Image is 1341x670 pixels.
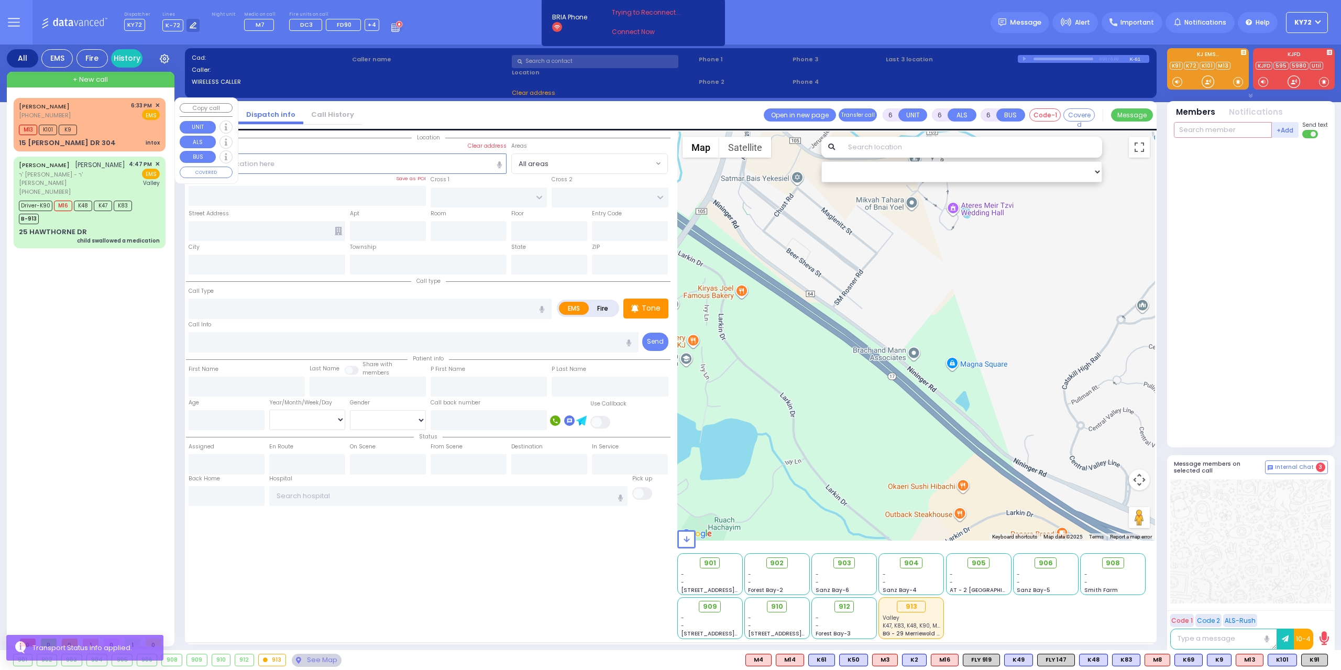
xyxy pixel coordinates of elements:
div: 913 [259,654,286,666]
label: KJFD [1253,52,1335,59]
button: +Add [1272,122,1299,138]
span: - [1017,578,1020,586]
span: ✕ [155,160,160,169]
label: Save as POI [396,175,426,182]
button: Transfer call [839,108,877,122]
button: Drag Pegman onto the map to open Street View [1129,507,1150,528]
label: Cross 2 [552,175,573,184]
div: K61 [808,654,835,666]
a: Open in new page [764,108,836,122]
div: BLS [1112,654,1140,666]
button: Members [1176,106,1215,118]
button: Show satellite imagery [719,137,771,158]
span: K47 [94,201,112,211]
span: K-72 [162,19,183,31]
label: KJ EMS... [1167,52,1249,59]
button: BUS [996,108,1025,122]
label: Use Callback [590,400,626,408]
label: Gender [350,399,370,407]
span: Driver-K90 [19,201,52,211]
label: Location [512,68,695,77]
h5: Message members on selected call [1174,460,1265,474]
label: Township [350,243,376,251]
a: Dispatch info [238,109,303,119]
div: ALS [776,654,804,666]
a: KJFD [1256,62,1272,70]
div: BLS [1174,654,1203,666]
button: UNIT [180,121,216,134]
div: M4 [745,654,772,666]
div: K50 [839,654,868,666]
button: Toggle fullscreen view [1129,137,1150,158]
button: Code 1 [1170,614,1194,627]
div: 25 HAWTHORNE DR [19,227,87,237]
span: AT - 2 [GEOGRAPHIC_DATA] [950,586,1027,594]
span: M16 [54,201,72,211]
a: [PERSON_NAME] [19,161,70,169]
span: K48 [74,201,92,211]
span: M7 [256,20,265,29]
span: - [681,570,684,578]
span: 4:47 PM [129,160,152,168]
div: M13 [1236,654,1263,666]
span: Phone 1 [699,55,789,64]
span: ר' [PERSON_NAME] - ר' [PERSON_NAME] [19,170,125,188]
span: Message [1010,17,1041,28]
img: Logo [41,16,111,29]
span: 912 [839,601,850,612]
input: Search location here [189,153,507,173]
span: Phone 4 [793,78,883,86]
label: P First Name [431,365,465,374]
span: [PHONE_NUMBER] [19,111,71,119]
label: In Service [592,443,619,451]
label: State [511,243,526,251]
label: EMS [559,302,589,315]
input: Search a contact [512,55,678,68]
input: Search hospital [269,486,628,506]
label: Dispatcher [124,12,150,18]
div: BLS [839,654,868,666]
label: Cross 1 [431,175,449,184]
span: Help [1256,18,1270,27]
label: Street Address [189,210,229,218]
button: Copy call [180,103,233,113]
label: P Last Name [552,365,586,374]
span: K101 [39,125,57,135]
span: Forest Bay-3 [816,630,851,638]
span: BRIA Phone [552,13,587,22]
label: En Route [269,443,293,451]
span: Alert [1075,18,1090,27]
div: intox [146,139,160,147]
div: M16 [931,654,959,666]
label: Last 3 location [886,55,1018,64]
span: 3 [1316,463,1325,472]
span: Call type [411,277,446,285]
span: FD90 [337,20,351,29]
span: Status [414,433,443,441]
div: 913 [897,601,926,612]
span: ✕ [155,101,160,110]
div: ALS [1236,654,1263,666]
label: From Scene [431,443,463,451]
label: Areas [511,142,527,150]
div: Fire [76,49,108,68]
a: Connect Now [612,27,695,37]
span: - [816,622,819,630]
button: BUS [180,151,216,163]
label: Clear address [468,142,507,150]
span: EMS [142,169,160,179]
div: 912 [235,654,254,666]
label: Room [431,210,446,218]
span: K47, K83, K48, K90, M16 [883,622,942,630]
div: See map [292,654,341,667]
span: - [748,614,751,622]
label: On Scene [350,443,376,451]
span: [STREET_ADDRESS][PERSON_NAME] [681,630,780,638]
a: M13 [1216,62,1230,70]
span: [PERSON_NAME] [75,160,125,169]
div: All [7,49,38,68]
span: Valley [143,179,160,187]
div: BLS [1079,654,1108,666]
span: Forest Bay-2 [748,586,783,594]
label: Lines [162,12,200,18]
